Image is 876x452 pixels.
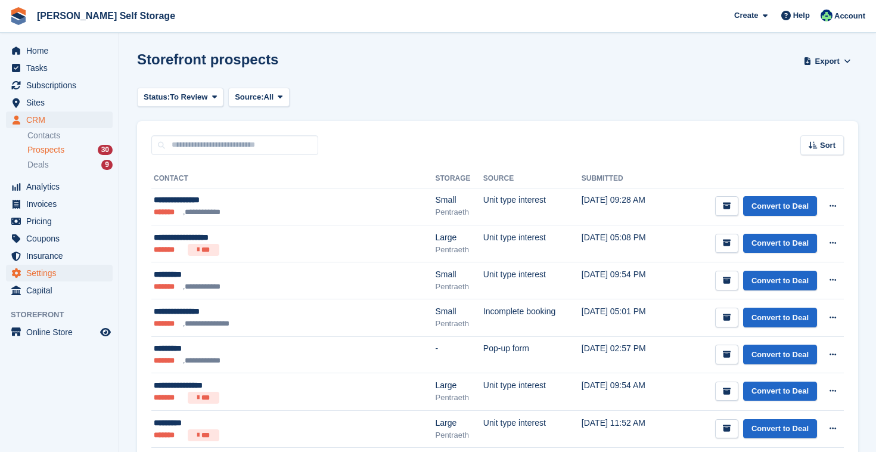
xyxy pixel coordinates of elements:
[582,410,669,448] td: [DATE] 11:52 AM
[101,160,113,170] div: 9
[26,178,98,195] span: Analytics
[26,77,98,94] span: Subscriptions
[6,196,113,212] a: menu
[6,282,113,299] a: menu
[6,42,113,59] a: menu
[27,144,64,156] span: Prospects
[235,91,263,103] span: Source:
[27,144,113,156] a: Prospects 30
[435,206,483,218] div: Pentraeth
[26,265,98,281] span: Settings
[11,309,119,321] span: Storefront
[483,299,582,336] td: Incomplete booking
[743,382,817,401] a: Convert to Deal
[137,88,223,107] button: Status: To Review
[793,10,810,21] span: Help
[582,373,669,411] td: [DATE] 09:54 AM
[582,225,669,262] td: [DATE] 05:08 PM
[801,51,853,71] button: Export
[435,244,483,256] div: Pentraeth
[483,188,582,225] td: Unit type interest
[734,10,758,21] span: Create
[26,213,98,230] span: Pricing
[151,169,435,188] th: Contact
[170,91,207,103] span: To Review
[582,169,669,188] th: Submitted
[435,305,483,318] div: Small
[6,77,113,94] a: menu
[435,379,483,392] div: Large
[435,194,483,206] div: Small
[435,318,483,330] div: Pentraeth
[137,51,278,67] h1: Storefront prospects
[483,373,582,411] td: Unit type interest
[435,169,483,188] th: Storage
[435,417,483,429] div: Large
[582,336,669,373] td: [DATE] 02:57 PM
[264,91,274,103] span: All
[26,60,98,76] span: Tasks
[435,268,483,281] div: Small
[821,10,832,21] img: Dafydd Pritchard
[6,324,113,340] a: menu
[98,145,113,155] div: 30
[26,230,98,247] span: Coupons
[26,112,98,128] span: CRM
[435,231,483,244] div: Large
[743,234,817,253] a: Convert to Deal
[6,230,113,247] a: menu
[26,196,98,212] span: Invoices
[743,196,817,216] a: Convert to Deal
[26,247,98,264] span: Insurance
[6,213,113,230] a: menu
[6,94,113,111] a: menu
[743,345,817,364] a: Convert to Deal
[483,225,582,262] td: Unit type interest
[743,419,817,439] a: Convert to Deal
[6,60,113,76] a: menu
[26,282,98,299] span: Capital
[743,308,817,327] a: Convert to Deal
[6,178,113,195] a: menu
[26,94,98,111] span: Sites
[6,265,113,281] a: menu
[27,159,49,171] span: Deals
[228,88,290,107] button: Source: All
[483,169,582,188] th: Source
[582,188,669,225] td: [DATE] 09:28 AM
[743,271,817,290] a: Convert to Deal
[435,392,483,404] div: Pentraeth
[582,262,669,299] td: [DATE] 09:54 PM
[27,130,113,141] a: Contacts
[98,325,113,339] a: Preview store
[26,42,98,59] span: Home
[483,262,582,299] td: Unit type interest
[820,140,835,151] span: Sort
[815,55,840,67] span: Export
[483,336,582,373] td: Pop-up form
[483,410,582,448] td: Unit type interest
[435,336,483,373] td: -
[27,159,113,171] a: Deals 9
[32,6,180,26] a: [PERSON_NAME] Self Storage
[582,299,669,336] td: [DATE] 05:01 PM
[144,91,170,103] span: Status:
[435,281,483,293] div: Pentraeth
[834,10,865,22] span: Account
[10,7,27,25] img: stora-icon-8386f47178a22dfd0bd8f6a31ec36ba5ce8667c1dd55bd0f319d3a0aa187defe.svg
[6,247,113,264] a: menu
[26,324,98,340] span: Online Store
[6,112,113,128] a: menu
[435,429,483,441] div: Pentraeth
